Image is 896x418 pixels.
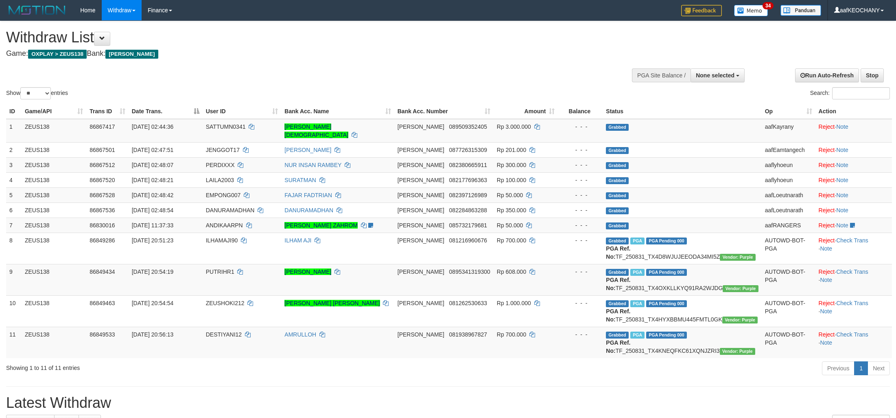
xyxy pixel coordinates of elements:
span: Rp 50.000 [497,222,523,229]
a: Note [836,177,848,183]
td: aaflyhoeun [762,157,815,172]
td: ZEUS138 [22,187,86,202]
a: [PERSON_NAME][DEMOGRAPHIC_DATA] [284,123,348,138]
span: [PERSON_NAME] [398,123,444,130]
span: Copy 085732179681 to clipboard [449,222,487,229]
td: · · [815,295,892,327]
span: None selected [696,72,734,79]
a: ILHAM AJI [284,237,311,244]
span: 86849434 [90,268,115,275]
a: Note [836,222,848,229]
div: - - - [561,146,599,154]
span: Grabbed [606,300,629,307]
a: Stop [861,68,884,82]
span: EMPONG007 [206,192,241,198]
span: Copy 081216960676 to clipboard [449,237,487,244]
a: 1 [854,361,868,375]
label: Show entries [6,87,68,99]
span: Copy 082380665911 to clipboard [449,162,487,168]
span: [DATE] 20:54:54 [132,300,173,306]
span: [DATE] 02:48:07 [132,162,173,168]
span: Grabbed [606,192,629,199]
a: Check Trans [836,300,868,306]
span: [DATE] 02:44:36 [132,123,173,130]
span: PGA Pending [646,332,687,339]
span: 86867417 [90,123,115,130]
span: Rp 350.000 [497,207,526,213]
h4: Game: Bank: [6,50,589,58]
div: - - - [561,236,599,244]
span: [PERSON_NAME] [398,162,444,168]
span: Copy 081262530633 to clipboard [449,300,487,306]
span: [PERSON_NAME] [398,222,444,229]
span: 86867512 [90,162,115,168]
span: Copy 081938967827 to clipboard [449,331,487,338]
span: 86867501 [90,147,115,153]
span: Rp 201.000 [497,147,526,153]
td: TF_250831_TX4KNEQFKC61XQNJZRI3 [603,327,761,358]
th: ID [6,104,22,119]
td: · [815,187,892,202]
td: 9 [6,264,22,295]
span: Copy 0895341319300 to clipboard [449,268,490,275]
span: [DATE] 02:48:54 [132,207,173,213]
a: FAJAR FADTRIAN [284,192,332,198]
span: PGA Pending [646,269,687,276]
span: PGA Pending [646,238,687,244]
td: · · [815,327,892,358]
span: 86867528 [90,192,115,198]
a: AMRULLOH [284,331,316,338]
span: Marked by aafRornrotha [630,332,645,339]
td: ZEUS138 [22,327,86,358]
th: Trans ID: activate to sort column ascending [86,104,129,119]
img: panduan.png [780,5,821,16]
a: [PERSON_NAME] [284,268,331,275]
div: - - - [561,176,599,184]
a: Reject [819,268,835,275]
td: TF_250831_TX4HYXBBMU445FMTL0GK [603,295,761,327]
span: Grabbed [606,207,629,214]
a: Note [836,192,848,198]
span: Rp 50.000 [497,192,523,198]
span: [DATE] 11:37:33 [132,222,173,229]
select: Showentries [20,87,51,99]
span: Vendor URL: https://trx4.1velocity.biz [722,317,758,323]
span: Grabbed [606,177,629,184]
span: Rp 700.000 [497,331,526,338]
td: 8 [6,233,22,264]
td: ZEUS138 [22,264,86,295]
span: ZEUSHOKI212 [206,300,245,306]
td: · [815,157,892,172]
span: Marked by aafRornrotha [630,238,645,244]
td: 4 [6,172,22,187]
img: Feedback.jpg [681,5,722,16]
td: ZEUS138 [22,119,86,143]
th: User ID: activate to sort column ascending [203,104,282,119]
div: Showing 1 to 11 of 11 entries [6,361,367,372]
a: Note [820,339,832,346]
a: Reject [819,147,835,153]
a: DANURAMADHAN [284,207,333,213]
a: [PERSON_NAME] [284,147,331,153]
a: Note [820,277,832,283]
td: aafEamtangech [762,142,815,157]
span: PERDIXXX [206,162,235,168]
td: 10 [6,295,22,327]
a: Note [836,162,848,168]
span: Vendor URL: https://trx4.1velocity.biz [720,254,755,261]
div: - - - [561,299,599,307]
span: [PERSON_NAME] [398,177,444,183]
div: PGA Site Balance / [632,68,691,82]
td: AUTOWD-BOT-PGA [762,233,815,264]
td: ZEUS138 [22,295,86,327]
td: 5 [6,187,22,202]
td: 3 [6,157,22,172]
div: - - - [561,191,599,199]
span: [DATE] 02:48:21 [132,177,173,183]
a: Reject [819,237,835,244]
span: Grabbed [606,162,629,169]
th: Op: activate to sort column ascending [762,104,815,119]
span: [PERSON_NAME] [398,207,444,213]
span: LAILA2003 [206,177,234,183]
td: · [815,218,892,233]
